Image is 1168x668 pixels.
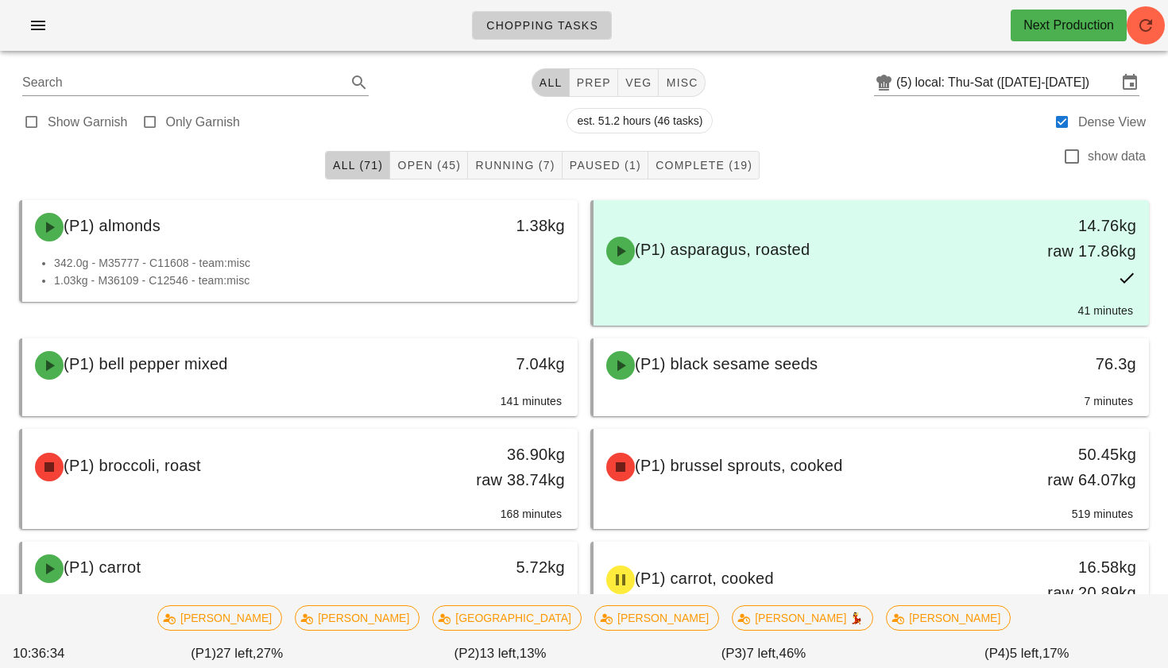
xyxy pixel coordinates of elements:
[1078,114,1146,130] label: Dense View
[746,646,779,661] span: 7 left,
[532,68,570,97] button: All
[895,640,1158,666] div: (P4) 17%
[168,606,272,630] span: [PERSON_NAME]
[485,19,598,32] span: Chopping Tasks
[635,355,818,373] span: (P1) black sesame seeds
[1018,213,1136,264] div: 14.76kg raw 17.86kg
[54,254,565,272] li: 342.0g - M35777 - C11608 - team:misc
[479,646,519,661] span: 13 left,
[447,351,565,376] div: 7.04kg
[655,159,752,172] span: Complete (19)
[64,558,141,576] span: (P1) carrot
[569,159,641,172] span: Paused (1)
[609,392,1133,416] div: 7 minutes
[447,442,565,492] div: 36.90kg raw 38.74kg
[659,68,705,97] button: misc
[576,76,611,89] span: prep
[38,392,562,416] div: 141 minutes
[447,213,565,238] div: 1.38kg
[896,606,1000,630] span: [PERSON_NAME]
[618,68,659,97] button: veg
[635,457,843,474] span: (P1) brussel sprouts, cooked
[443,606,571,630] span: [GEOGRAPHIC_DATA]
[609,505,1133,529] div: 519 minutes
[369,640,632,666] div: (P2) 13%
[38,505,562,529] div: 168 minutes
[64,457,201,474] span: (P1) broccoli, roast
[563,151,648,180] button: Paused (1)
[896,75,915,91] div: (5)
[609,302,1133,326] div: 41 minutes
[605,606,709,630] span: [PERSON_NAME]
[10,640,106,666] div: 10:36:34
[1018,554,1136,605] div: 16.58kg raw 20.89kg
[54,272,565,289] li: 1.03kg - M36109 - C12546 - team:misc
[635,241,810,258] span: (P1) asparagus, roasted
[570,68,618,97] button: prep
[474,159,555,172] span: Running (7)
[332,159,383,172] span: All (71)
[390,151,468,180] button: Open (45)
[325,151,390,180] button: All (71)
[1088,149,1146,164] label: show data
[64,355,228,373] span: (P1) bell pepper mixed
[632,640,895,666] div: (P3) 46%
[106,640,369,666] div: (P1) 27%
[472,11,612,40] a: Chopping Tasks
[577,109,702,133] span: est. 51.2 hours (46 tasks)
[447,554,565,580] div: 5.72kg
[539,76,563,89] span: All
[396,159,461,172] span: Open (45)
[468,151,562,180] button: Running (7)
[1018,442,1136,492] div: 50.45kg raw 64.07kg
[305,606,409,630] span: [PERSON_NAME]
[625,76,652,89] span: veg
[216,646,256,661] span: 27 left,
[166,114,240,130] label: Only Garnish
[1018,351,1136,376] div: 76.3g
[742,606,863,630] span: [PERSON_NAME] 💃
[635,570,774,587] span: (P1) carrot, cooked
[48,114,128,130] label: Show Garnish
[1010,646,1042,661] span: 5 left,
[64,217,161,234] span: (P1) almonds
[665,76,698,89] span: misc
[1023,16,1114,35] div: Next Production
[648,151,760,180] button: Complete (19)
